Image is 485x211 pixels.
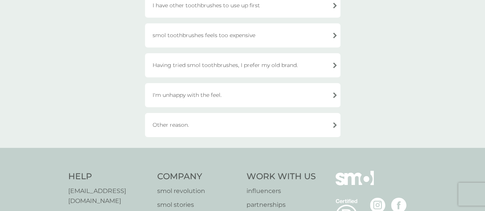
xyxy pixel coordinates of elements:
div: I'm unhappy with the feel. [145,83,340,107]
div: smol toothbrushes feels too expensive [145,23,340,47]
h4: Work With Us [247,171,316,183]
a: partnerships [247,200,316,210]
img: smol [335,171,374,197]
a: [EMAIL_ADDRESS][DOMAIN_NAME] [68,186,150,206]
a: influencers [247,186,316,196]
div: Having tried smol toothbrushes, I prefer my old brand. [145,53,340,77]
div: Other reason. [145,113,340,137]
h4: Company [157,171,239,183]
a: smol revolution [157,186,239,196]
a: smol stories [157,200,239,210]
h4: Help [68,171,150,183]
